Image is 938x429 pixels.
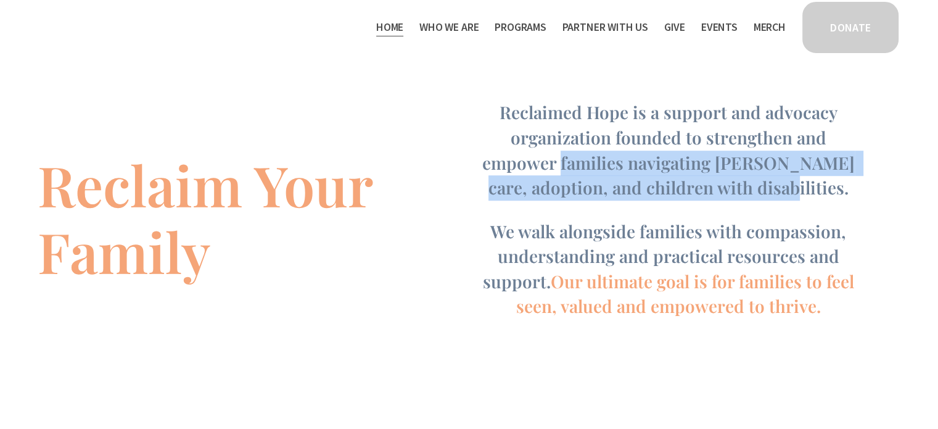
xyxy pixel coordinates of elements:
span: Our ultimate goal is for families to feel seen, valued and empowered to thrive. [516,270,858,318]
span: Reclaimed Hope is a support and advocacy organization founded to strengthen and empower families ... [482,101,859,199]
span: Who We Are [419,19,479,36]
a: folder dropdown [495,17,546,37]
a: folder dropdown [419,17,479,37]
span: Partner With Us [562,19,648,36]
h1: Reclaim Your Family [38,151,393,285]
span: Programs [495,19,546,36]
a: Home [376,17,403,37]
a: folder dropdown [562,17,648,37]
a: Merch [754,17,786,37]
a: Events [701,17,738,37]
span: We walk alongside families with compassion, understanding and practical resources and support. [483,220,851,293]
a: Give [664,17,685,37]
